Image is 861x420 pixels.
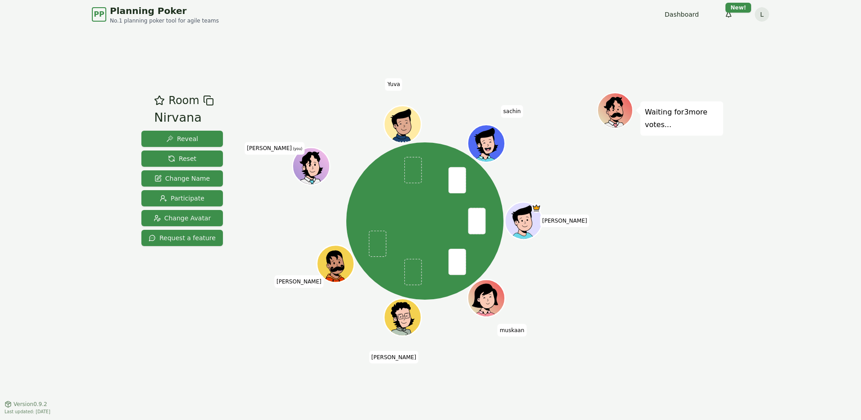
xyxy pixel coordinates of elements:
[168,92,199,109] span: Room
[245,142,304,155] span: Click to change your name
[14,401,47,408] span: Version 0.9.2
[665,10,699,19] a: Dashboard
[149,233,216,242] span: Request a feature
[369,351,419,364] span: Click to change your name
[532,203,541,213] span: Obulareddy is the host
[141,190,223,206] button: Participate
[92,5,219,24] a: PPPlanning PokerNo.1 planning poker tool for agile teams
[141,131,223,147] button: Reveal
[5,401,47,408] button: Version0.9.2
[166,134,198,143] span: Reveal
[5,409,50,414] span: Last updated: [DATE]
[292,147,303,151] span: (you)
[274,275,324,288] span: Click to change your name
[755,7,769,22] button: L
[154,92,165,109] button: Add as favourite
[154,109,213,127] div: Nirvana
[154,174,210,183] span: Change Name
[645,106,719,131] p: Waiting for 3 more votes...
[141,230,223,246] button: Request a feature
[725,3,751,13] div: New!
[141,151,223,167] button: Reset
[154,214,211,223] span: Change Avatar
[385,78,402,91] span: Click to change your name
[501,105,523,118] span: Click to change your name
[141,210,223,226] button: Change Avatar
[141,170,223,187] button: Change Name
[498,324,527,337] span: Click to change your name
[540,215,589,227] span: Click to change your name
[94,9,104,20] span: PP
[294,149,329,184] button: Click to change your avatar
[110,5,219,17] span: Planning Poker
[721,6,737,23] button: New!
[110,17,219,24] span: No.1 planning poker tool for agile teams
[168,154,196,163] span: Reset
[160,194,204,203] span: Participate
